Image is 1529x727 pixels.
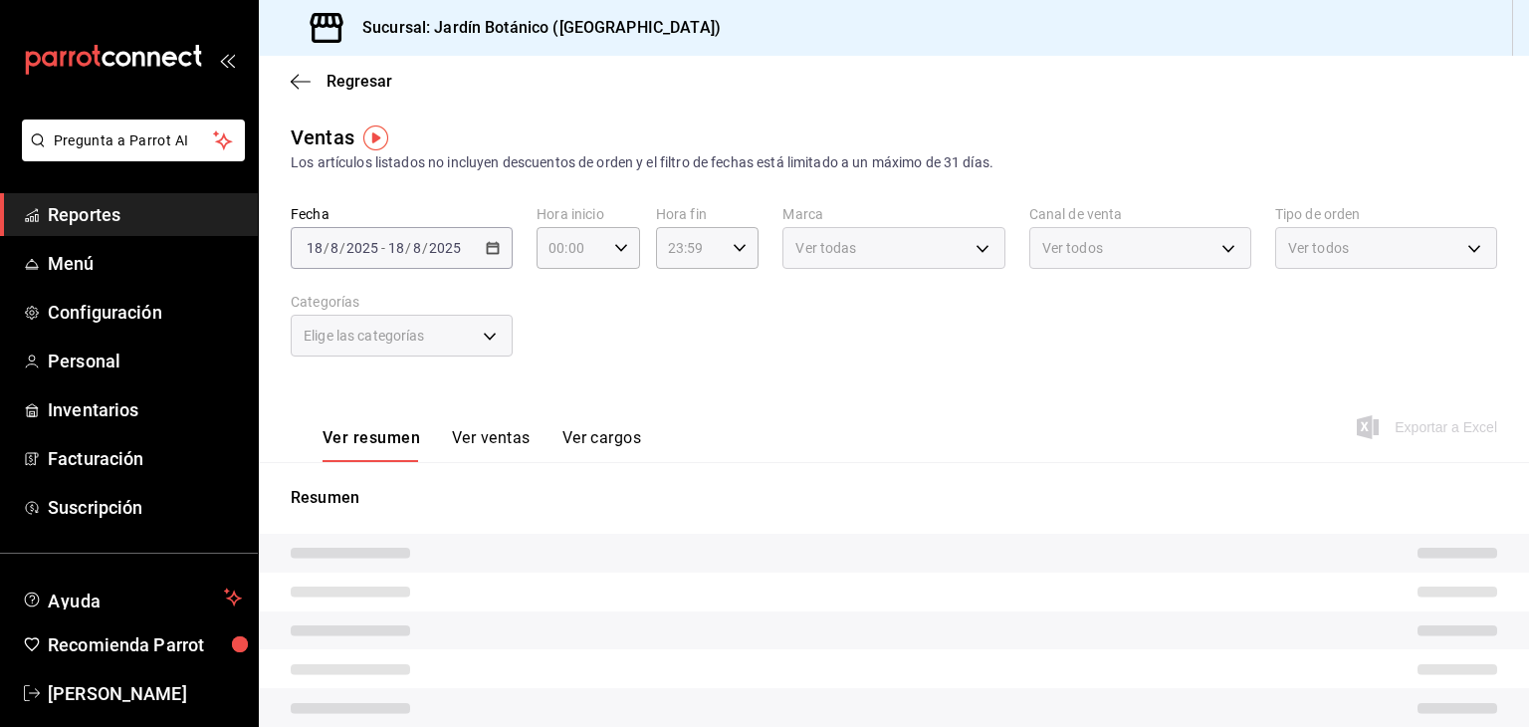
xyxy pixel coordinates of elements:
[329,240,339,256] input: --
[412,240,422,256] input: --
[656,207,760,221] label: Hora fin
[291,152,1497,173] div: Los artículos listados no incluyen descuentos de orden y el filtro de fechas está limitado a un m...
[48,445,242,472] span: Facturación
[48,250,242,277] span: Menú
[48,299,242,326] span: Configuración
[48,586,216,609] span: Ayuda
[1275,207,1497,221] label: Tipo de orden
[1029,207,1251,221] label: Canal de venta
[291,72,392,91] button: Regresar
[323,428,641,462] div: navigation tabs
[795,238,856,258] span: Ver todas
[346,16,721,40] h3: Sucursal: Jardín Botánico ([GEOGRAPHIC_DATA])
[452,428,531,462] button: Ver ventas
[428,240,462,256] input: ----
[22,120,245,161] button: Pregunta a Parrot AI
[327,72,392,91] span: Regresar
[537,207,640,221] label: Hora inicio
[1288,238,1349,258] span: Ver todos
[14,144,245,165] a: Pregunta a Parrot AI
[54,130,214,151] span: Pregunta a Parrot AI
[48,680,242,707] span: [PERSON_NAME]
[339,240,345,256] span: /
[381,240,385,256] span: -
[291,207,513,221] label: Fecha
[48,348,242,374] span: Personal
[782,207,1004,221] label: Marca
[324,240,329,256] span: /
[323,428,420,462] button: Ver resumen
[562,428,642,462] button: Ver cargos
[422,240,428,256] span: /
[345,240,379,256] input: ----
[387,240,405,256] input: --
[48,494,242,521] span: Suscripción
[405,240,411,256] span: /
[363,125,388,150] img: Tooltip marker
[1042,238,1103,258] span: Ver todos
[306,240,324,256] input: --
[48,201,242,228] span: Reportes
[304,326,425,346] span: Elige las categorías
[219,52,235,68] button: open_drawer_menu
[48,631,242,658] span: Recomienda Parrot
[291,486,1497,510] p: Resumen
[48,396,242,423] span: Inventarios
[291,295,513,309] label: Categorías
[291,122,354,152] div: Ventas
